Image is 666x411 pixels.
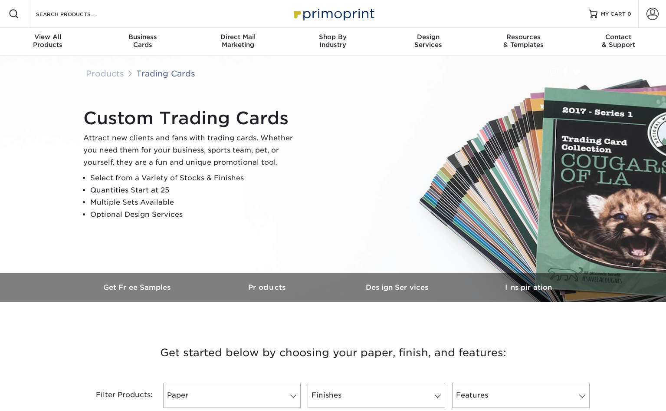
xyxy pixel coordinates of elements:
[476,33,571,41] span: Resources
[90,196,300,209] li: Multiple Sets Available
[73,273,203,302] a: Get Free Samples
[571,28,666,56] a: Contact& Support
[381,33,476,49] div: Services
[463,273,594,302] a: Inspiration
[476,33,571,49] div: & Templates
[90,184,300,196] li: Quantities Start at 25
[190,33,285,41] span: Direct Mail
[203,283,333,292] h3: Products
[95,33,190,49] div: Cards
[381,28,476,56] a: DesignServices
[95,28,190,56] a: BusinessCards
[163,383,301,408] a: Paper
[83,132,300,169] p: Attract new clients and fans with trading cards. Whether you need them for your business, sports ...
[476,28,571,56] a: Resources& Templates
[73,383,160,408] div: Filter Products:
[571,33,666,49] div: & Support
[601,10,626,18] span: MY CART
[290,4,377,23] img: Primoprint
[285,33,381,41] span: Shop By
[86,69,124,78] a: Products
[190,28,285,56] a: Direct MailMarketing
[285,33,381,49] div: Industry
[190,33,285,49] div: Marketing
[95,33,190,41] span: Business
[381,33,476,41] span: Design
[333,283,463,292] h3: Design Services
[79,333,587,372] h3: Get started below by choosing your paper, finish, and features:
[90,209,300,221] li: Optional Design Services
[571,33,666,41] span: Contact
[35,9,120,19] input: SEARCH PRODUCTS.....
[285,28,381,56] a: Shop ByIndustry
[203,273,333,302] a: Products
[90,172,300,184] li: Select from a Variety of Stocks & Finishes
[463,283,594,292] h3: Inspiration
[333,273,463,302] a: Design Services
[308,383,445,408] a: Finishes
[627,11,631,17] span: 0
[83,108,300,129] h1: Custom Trading Cards
[73,283,203,292] h3: Get Free Samples
[452,383,590,408] a: Features
[136,69,195,78] a: Trading Cards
